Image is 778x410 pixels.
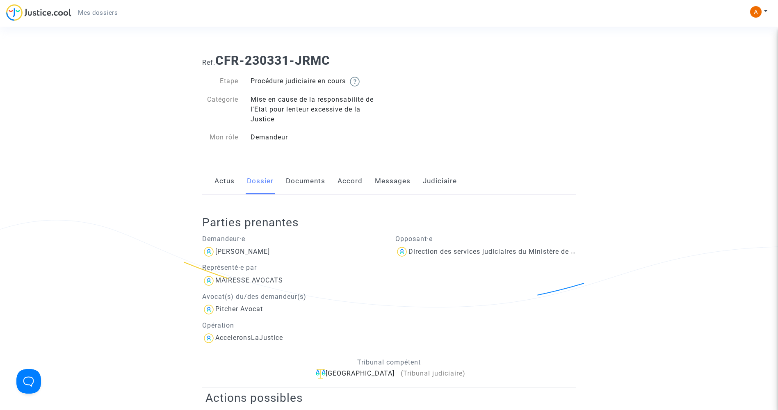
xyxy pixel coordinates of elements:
[202,332,215,345] img: icon-user.svg
[244,76,389,87] div: Procédure judiciaire en cours
[244,132,389,142] div: Demandeur
[408,248,649,255] div: Direction des services judiciaires du Ministère de la Justice - Bureau FIP4
[215,305,263,313] div: Pitcher Avocat
[202,234,383,244] p: Demandeur·e
[338,168,363,195] a: Accord
[202,303,215,316] img: icon-user.svg
[202,274,215,287] img: icon-user.svg
[202,262,383,273] p: Représenté·e par
[215,248,270,255] div: [PERSON_NAME]
[316,369,326,379] img: icon-faciliter-sm.svg
[202,369,576,379] div: [GEOGRAPHIC_DATA]
[202,292,383,302] p: Avocat(s) du/des demandeur(s)
[16,369,41,394] iframe: Help Scout Beacon - Open
[78,9,118,16] span: Mes dossiers
[350,77,360,87] img: help.svg
[244,95,389,124] div: Mise en cause de la responsabilité de l'Etat pour lenteur excessive de la Justice
[395,234,576,244] p: Opposant·e
[196,95,244,124] div: Catégorie
[286,168,325,195] a: Documents
[196,76,244,87] div: Etape
[202,245,215,258] img: icon-user.svg
[205,391,573,405] h2: Actions possibles
[202,59,215,66] span: Ref.
[6,4,71,21] img: jc-logo.svg
[215,276,283,284] div: MAIRESSE AVOCATS
[202,320,383,330] p: Opération
[202,215,582,230] h2: Parties prenantes
[196,132,244,142] div: Mon rôle
[71,7,124,19] a: Mes dossiers
[375,168,411,195] a: Messages
[215,334,283,342] div: AcceleronsLaJustice
[395,245,408,258] img: icon-user.svg
[247,168,274,195] a: Dossier
[202,357,576,367] p: Tribunal compétent
[401,369,465,377] span: (Tribunal judiciaire)
[215,53,330,68] b: CFR-230331-JRMC
[214,168,235,195] a: Actus
[423,168,457,195] a: Judiciaire
[750,6,762,18] img: AGNmyxaPkumkZRzPOdAyJ_RRK5CZMKzYY74QZM7zNSR6=s96-c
